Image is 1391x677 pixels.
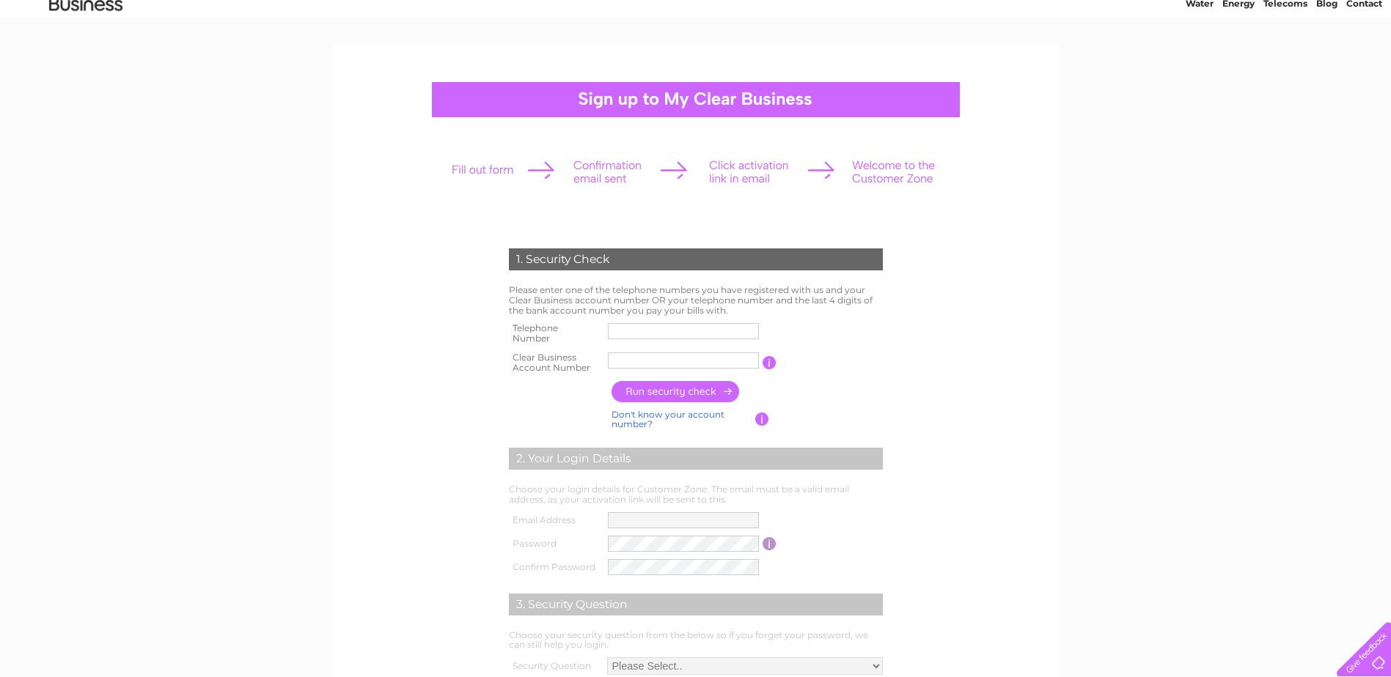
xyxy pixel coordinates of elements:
[505,555,605,579] th: Confirm Password
[509,593,883,615] div: 3. Security Question
[612,409,724,430] a: Don't know your account number?
[48,38,123,83] img: logo.png
[505,281,887,319] td: Please enter one of the telephone numbers you have registered with us and your Clear Business acc...
[505,348,605,377] th: Clear Business Account Number
[763,356,777,369] input: Information
[505,481,887,508] td: Choose your login details for Customer Zone. The email must be a valid email address, as your act...
[1115,7,1216,26] a: 0333 014 3131
[505,626,887,654] td: Choose your security question from the below so if you forget your password, we can still help yo...
[509,448,883,470] div: 2. Your Login Details
[1186,62,1214,73] a: Water
[1346,62,1382,73] a: Contact
[1263,62,1307,73] a: Telecoms
[505,508,605,532] th: Email Address
[1222,62,1255,73] a: Energy
[755,413,769,426] input: Information
[763,537,777,550] input: Information
[350,8,1043,71] div: Clear Business is a trading name of Verastar Limited (registered in [GEOGRAPHIC_DATA] No. 3667643...
[509,248,883,270] div: 1. Security Check
[1316,62,1337,73] a: Blog
[505,532,605,555] th: Password
[505,319,605,348] th: Telephone Number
